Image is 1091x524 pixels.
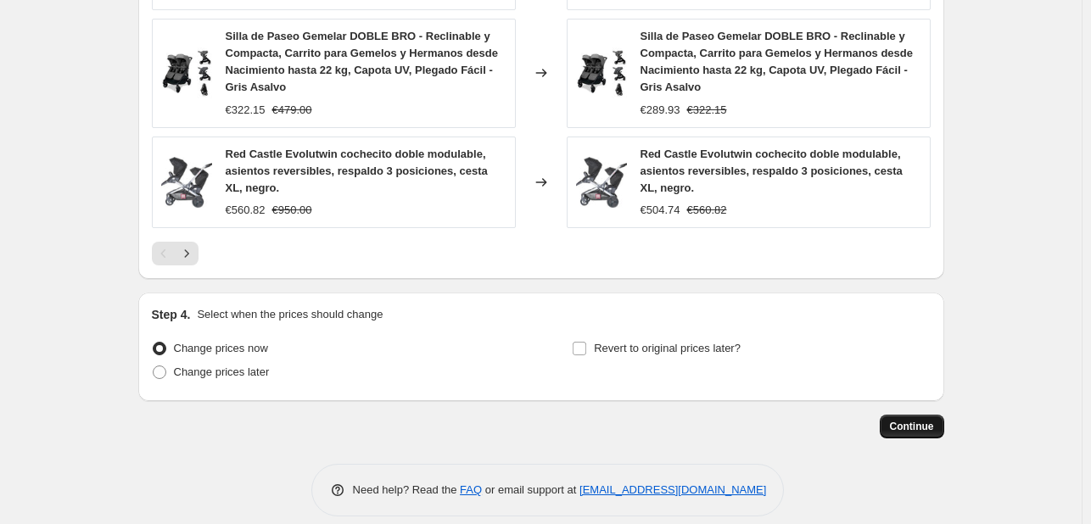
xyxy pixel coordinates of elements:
[152,242,199,265] nav: Pagination
[576,47,627,98] img: 71y1RGwdO6L_80x.jpg
[226,102,266,119] div: €322.15
[161,157,212,208] img: 81fA5rC34lL_80x.jpg
[174,365,270,378] span: Change prices later
[353,483,461,496] span: Need help? Read the
[226,202,266,219] div: €560.82
[687,202,727,219] strike: €560.82
[594,342,741,354] span: Revert to original prices later?
[226,148,488,194] span: Red Castle Evolutwin cochecito doble modulable, asientos reversibles, respaldo 3 posiciones, cest...
[576,157,627,208] img: 81fA5rC34lL_80x.jpg
[175,242,199,265] button: Next
[641,202,680,219] div: €504.74
[890,420,934,433] span: Continue
[641,30,914,93] span: Silla de Paseo Gemelar DOBLE BRO - Reclinable y Compacta, Carrito para Gemelos y Hermanos desde N...
[460,483,482,496] a: FAQ
[579,483,766,496] a: [EMAIL_ADDRESS][DOMAIN_NAME]
[687,102,727,119] strike: €322.15
[272,202,312,219] strike: €950.00
[174,342,268,354] span: Change prices now
[197,306,383,323] p: Select when the prices should change
[152,306,191,323] h2: Step 4.
[226,30,499,93] span: Silla de Paseo Gemelar DOBLE BRO - Reclinable y Compacta, Carrito para Gemelos y Hermanos desde N...
[641,148,903,194] span: Red Castle Evolutwin cochecito doble modulable, asientos reversibles, respaldo 3 posiciones, cest...
[272,102,312,119] strike: €479.00
[161,47,212,98] img: 71y1RGwdO6L_80x.jpg
[880,415,944,438] button: Continue
[482,483,579,496] span: or email support at
[641,102,680,119] div: €289.93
